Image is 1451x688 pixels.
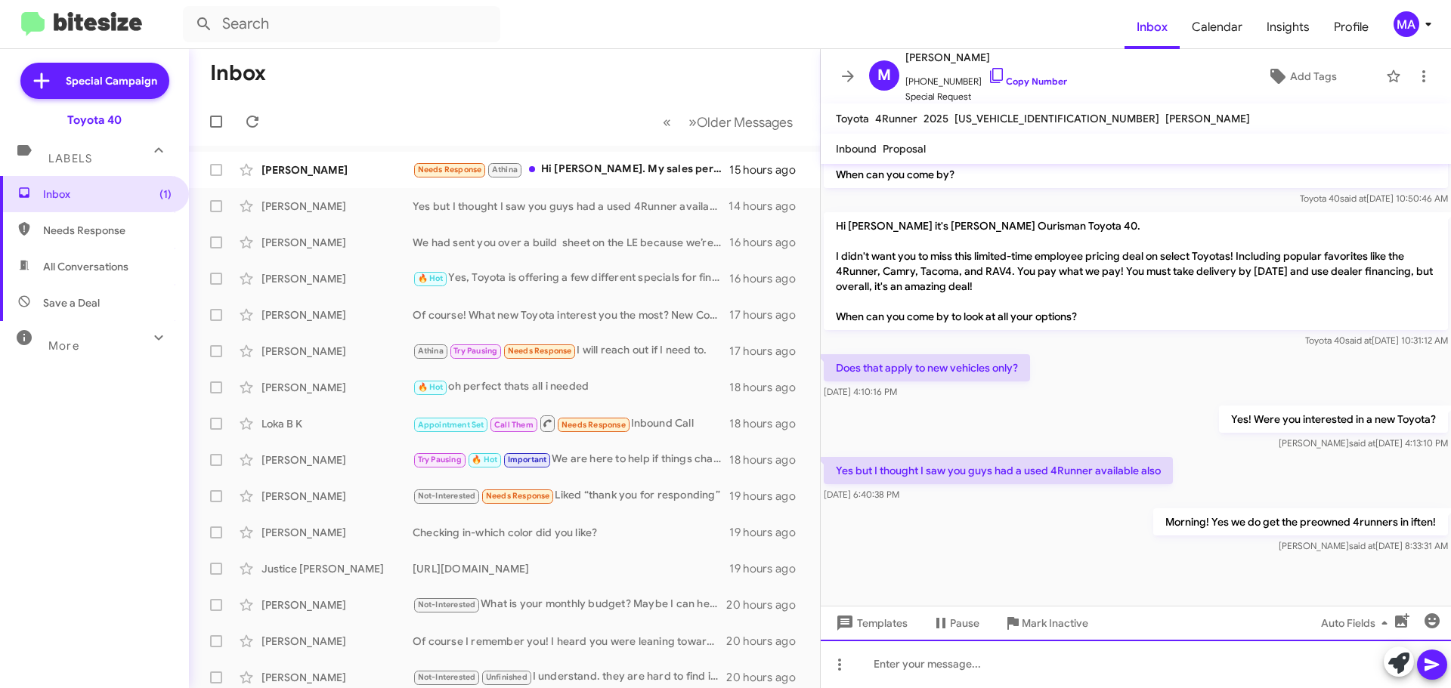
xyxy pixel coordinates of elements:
[950,609,979,637] span: Pause
[48,152,92,165] span: Labels
[1165,112,1250,125] span: [PERSON_NAME]
[43,187,172,202] span: Inbox
[486,491,550,501] span: Needs Response
[261,452,413,467] div: [PERSON_NAME]
[920,609,992,637] button: Pause
[729,380,808,395] div: 18 hours ago
[453,346,497,356] span: Try Pausing
[413,270,729,287] div: Yes, Toyota is offering a few different specials for financing. I’m not sure if they have 0% but ...
[43,295,100,310] span: Save a Deal
[418,165,482,174] span: Needs Response
[877,63,891,88] span: M
[413,487,729,504] div: Liked “thank you for responding”
[1255,5,1322,49] a: Insights
[20,63,169,99] a: Special Campaign
[261,344,413,359] div: [PERSON_NAME]
[688,113,697,131] span: »
[1153,508,1448,535] p: Morning! Yes we do get the preowned 4runners in iften!
[824,489,899,500] span: [DATE] 6:40:38 PM
[413,525,729,540] div: Checking in-which color did you like?
[261,199,413,214] div: [PERSON_NAME]
[413,307,729,322] div: Of course! What new Toyota interest you the most? New Corolla? Camry? RAV4?
[508,455,547,464] span: Important
[562,420,626,430] span: Needs Response
[836,112,869,125] span: Toyota
[729,235,808,250] div: 16 hours ago
[988,76,1067,87] a: Copy Number
[413,561,729,576] div: [URL][DOMAIN_NAME]
[1309,609,1406,637] button: Auto Fields
[413,235,729,250] div: We had sent you over a build sheet on the LE because we’re willing to go get one for you the spec...
[413,414,729,433] div: Inbound Call
[883,142,926,156] span: Proposal
[1394,11,1419,37] div: MA
[472,455,497,464] span: 🔥 Hot
[726,634,808,649] div: 20 hours ago
[413,199,729,214] div: Yes but I thought I saw you guys had a used 4Runner available also
[261,489,413,504] div: [PERSON_NAME]
[413,342,729,359] div: I will reach out if I need to.
[508,346,572,356] span: Needs Response
[261,670,413,685] div: [PERSON_NAME]
[418,491,476,501] span: Not-Interested
[418,382,444,392] span: 🔥 Hot
[413,634,726,649] div: Of course I remember you! I heard you were leaning towards the Honda. I just want you to be happy...
[418,600,476,609] span: Not-Interested
[418,346,444,356] span: Athina
[729,199,808,214] div: 14 hours ago
[905,48,1067,66] span: [PERSON_NAME]
[992,609,1100,637] button: Mark Inactive
[1290,63,1337,90] span: Add Tags
[663,113,671,131] span: «
[261,162,413,177] div: [PERSON_NAME]
[261,634,413,649] div: [PERSON_NAME]
[729,452,808,467] div: 18 hours ago
[48,339,79,353] span: More
[1322,5,1381,49] a: Profile
[261,416,413,431] div: Loka B K
[1180,5,1255,49] a: Calendar
[824,212,1448,330] p: Hi [PERSON_NAME] it's [PERSON_NAME] Ourisman Toyota 40. I didn't want you to miss this limited-ti...
[954,112,1159,125] span: [US_VEHICLE_IDENTIFICATION_NUMBER]
[261,380,413,395] div: [PERSON_NAME]
[821,609,920,637] button: Templates
[824,354,1030,381] p: Does that apply to new vehicles only?
[1305,335,1448,346] span: Toyota 40 [DATE] 10:31:12 AM
[1279,540,1448,551] span: [PERSON_NAME] [DATE] 8:33:31 AM
[210,61,266,85] h1: Inbox
[729,525,808,540] div: 19 hours ago
[654,106,680,137] button: Previous
[1219,406,1448,433] p: Yes! Were you interested in a new Toyota?
[1279,437,1448,449] span: [PERSON_NAME] [DATE] 4:13:10 PM
[679,106,802,137] button: Next
[1349,540,1375,551] span: said at
[418,672,476,682] span: Not-Interested
[183,6,500,42] input: Search
[729,307,808,322] div: 17 hours ago
[1022,609,1088,637] span: Mark Inactive
[729,561,808,576] div: 19 hours ago
[1349,437,1375,449] span: said at
[875,112,917,125] span: 4Runner
[1125,5,1180,49] a: Inbox
[654,106,802,137] nav: Page navigation example
[726,597,808,612] div: 20 hours ago
[1340,193,1366,204] span: said at
[413,668,726,686] div: I understand. they are hard to find in good condition
[1321,609,1394,637] span: Auto Fields
[494,420,534,430] span: Call Them
[1300,193,1448,204] span: Toyota 40 [DATE] 10:50:46 AM
[67,113,122,128] div: Toyota 40
[66,73,157,88] span: Special Campaign
[905,66,1067,89] span: [PHONE_NUMBER]
[261,235,413,250] div: [PERSON_NAME]
[261,271,413,286] div: [PERSON_NAME]
[729,344,808,359] div: 17 hours ago
[418,273,444,283] span: 🔥 Hot
[729,489,808,504] div: 19 hours ago
[413,596,726,613] div: What is your monthly budget? Maybe I can help find you something
[836,142,877,156] span: Inbound
[729,162,808,177] div: 15 hours ago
